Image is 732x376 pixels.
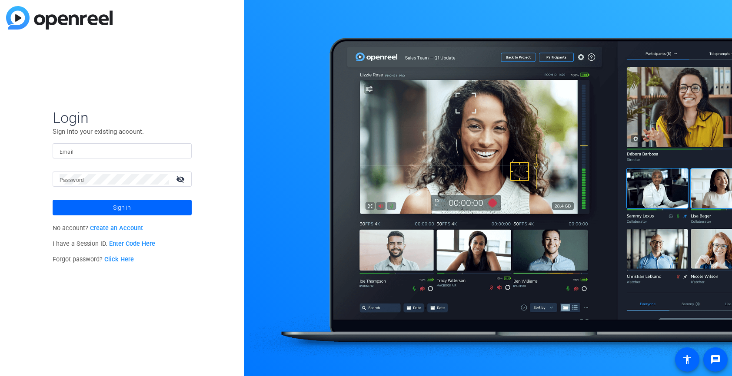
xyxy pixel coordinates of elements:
[109,240,155,247] a: Enter Code Here
[171,173,192,185] mat-icon: visibility_off
[53,127,192,136] p: Sign into your existing account.
[60,149,74,155] mat-label: Email
[104,256,134,263] a: Click Here
[710,354,721,365] mat-icon: message
[90,224,143,232] a: Create an Account
[53,240,156,247] span: I have a Session ID.
[60,177,84,183] mat-label: Password
[53,224,143,232] span: No account?
[60,146,185,156] input: Enter Email Address
[6,6,113,30] img: blue-gradient.svg
[53,109,192,127] span: Login
[53,200,192,215] button: Sign in
[113,197,131,218] span: Sign in
[682,354,692,365] mat-icon: accessibility
[53,256,134,263] span: Forgot password?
